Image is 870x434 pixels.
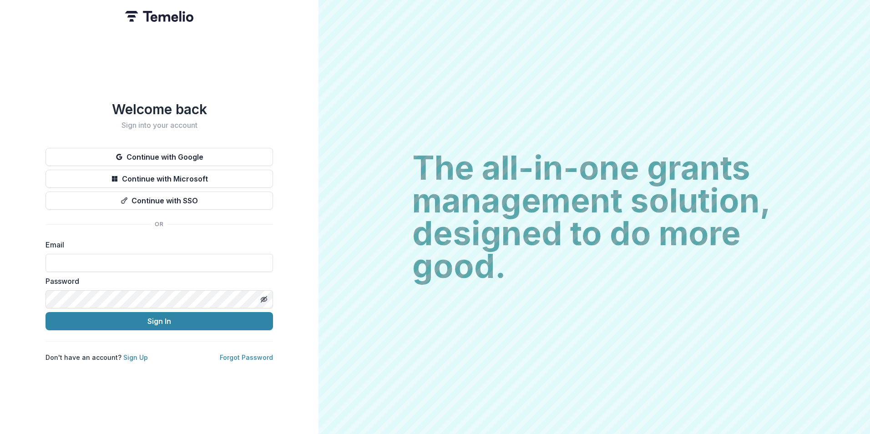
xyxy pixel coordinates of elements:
a: Sign Up [123,353,148,361]
p: Don't have an account? [46,353,148,362]
button: Continue with Microsoft [46,170,273,188]
a: Forgot Password [220,353,273,361]
label: Email [46,239,268,250]
h2: Sign into your account [46,121,273,130]
button: Toggle password visibility [257,292,271,307]
button: Continue with Google [46,148,273,166]
button: Continue with SSO [46,192,273,210]
button: Sign In [46,312,273,330]
img: Temelio [125,11,193,22]
label: Password [46,276,268,287]
h1: Welcome back [46,101,273,117]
